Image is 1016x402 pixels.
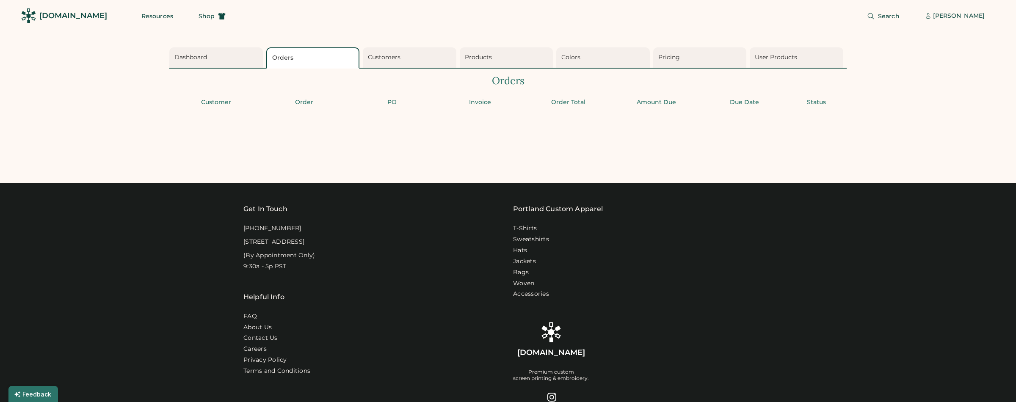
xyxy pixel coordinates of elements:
div: [STREET_ADDRESS] [243,238,304,246]
div: User Products [755,53,841,62]
div: (By Appointment Only) [243,251,315,260]
div: Terms and Conditions [243,367,310,375]
div: Orders [272,54,356,62]
div: Amount Due [615,98,698,107]
a: Contact Us [243,334,278,342]
div: [PHONE_NUMBER] [243,224,301,233]
div: Order Total [527,98,610,107]
div: Order [262,98,345,107]
a: Accessories [513,290,549,298]
div: [PERSON_NAME] [933,12,985,20]
div: Premium custom screen printing & embroidery. [513,369,589,382]
div: 9:30a - 5p PST [243,262,287,271]
div: Pricing [658,53,744,62]
div: Customers [368,53,454,62]
a: About Us [243,323,272,332]
a: Portland Custom Apparel [513,204,603,214]
a: Privacy Policy [243,356,287,364]
div: PO [351,98,433,107]
a: Hats [513,246,527,255]
img: Rendered Logo - Screens [541,322,561,342]
div: Colors [561,53,647,62]
div: Products [465,53,551,62]
span: Shop [199,13,215,19]
div: Get In Touch [243,204,287,214]
div: Helpful Info [243,292,284,302]
div: Customer [174,98,257,107]
img: Rendered Logo - Screens [21,8,36,23]
button: Resources [131,8,183,25]
span: Search [878,13,900,19]
a: Bags [513,268,529,277]
div: Status [791,98,842,107]
div: Orders [169,74,847,88]
div: Dashboard [174,53,260,62]
div: [DOMAIN_NAME] [517,347,585,358]
div: Invoice [439,98,522,107]
button: Search [857,8,910,25]
a: Woven [513,279,534,288]
button: Shop [188,8,236,25]
div: [DOMAIN_NAME] [39,11,107,21]
a: T-Shirts [513,224,537,233]
div: Due Date [703,98,786,107]
a: FAQ [243,312,257,321]
a: Careers [243,345,267,353]
a: Jackets [513,257,536,266]
a: Sweatshirts [513,235,549,244]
